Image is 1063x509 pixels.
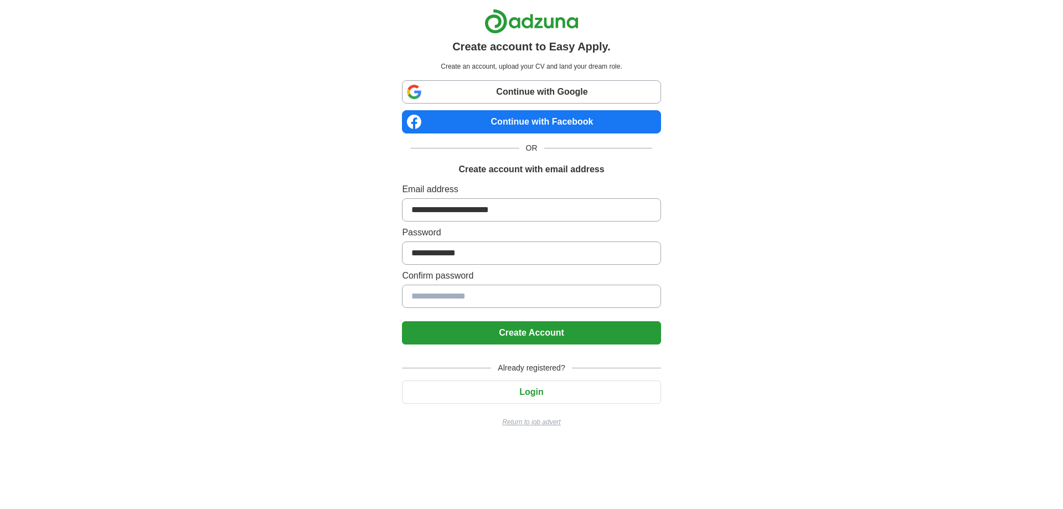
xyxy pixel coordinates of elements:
[402,417,660,427] a: Return to job advert
[402,226,660,239] label: Password
[402,321,660,345] button: Create Account
[404,61,658,71] p: Create an account, upload your CV and land your dream role.
[458,163,604,176] h1: Create account with email address
[402,381,660,404] button: Login
[519,142,544,154] span: OR
[402,80,660,104] a: Continue with Google
[402,387,660,397] a: Login
[491,362,571,374] span: Already registered?
[452,38,611,55] h1: Create account to Easy Apply.
[484,9,579,34] img: Adzuna logo
[402,110,660,133] a: Continue with Facebook
[402,183,660,196] label: Email address
[402,269,660,282] label: Confirm password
